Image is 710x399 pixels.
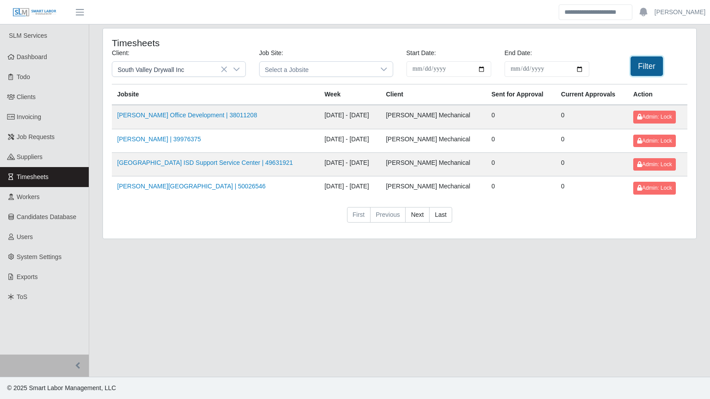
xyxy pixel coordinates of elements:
span: Job Requests [17,133,55,140]
a: [GEOGRAPHIC_DATA] ISD Support Service Center | 49631921 [117,159,293,166]
td: 0 [556,176,628,200]
td: [DATE] - [DATE] [319,105,381,129]
span: South Valley Drywall Inc [112,62,228,76]
th: Client [381,84,486,105]
label: End Date: [505,48,532,58]
span: Candidates Database [17,213,77,220]
span: Suppliers [17,153,43,160]
span: Admin: Lock [637,114,672,120]
span: © 2025 Smart Labor Management, LLC [7,384,116,391]
span: Timesheets [17,173,49,180]
td: 0 [556,129,628,152]
th: Sent for Approval [486,84,556,105]
img: SLM Logo [12,8,57,17]
td: [PERSON_NAME] Mechanical [381,176,486,200]
button: Filter [631,56,663,76]
span: ToS [17,293,28,300]
span: Admin: Lock [637,138,672,144]
label: Job Site: [259,48,283,58]
span: Users [17,233,33,240]
span: Admin: Lock [637,161,672,168]
th: Jobsite [112,84,319,105]
td: 0 [556,105,628,129]
label: Client: [112,48,130,58]
td: 0 [486,152,556,176]
td: 0 [486,129,556,152]
span: SLM Services [9,32,47,39]
td: [PERSON_NAME] Mechanical [381,105,486,129]
td: [PERSON_NAME] Mechanical [381,152,486,176]
a: [PERSON_NAME][GEOGRAPHIC_DATA] | 50026546 [117,183,266,190]
th: Week [319,84,381,105]
td: [DATE] - [DATE] [319,152,381,176]
span: Clients [17,93,36,100]
a: [PERSON_NAME] [655,8,706,17]
td: [DATE] - [DATE] [319,176,381,200]
th: Action [628,84,687,105]
span: Workers [17,193,40,200]
td: 0 [556,152,628,176]
span: Todo [17,73,30,80]
button: Admin: Lock [633,135,676,147]
td: [PERSON_NAME] Mechanical [381,129,486,152]
td: 0 [486,105,556,129]
span: Admin: Lock [637,185,672,191]
a: Next [405,207,430,223]
td: 0 [486,176,556,200]
span: Exports [17,273,38,280]
span: Dashboard [17,53,47,60]
label: Start Date: [406,48,436,58]
a: [PERSON_NAME] Office Development | 38011208 [117,112,257,119]
td: [DATE] - [DATE] [319,129,381,152]
button: Admin: Lock [633,182,676,194]
span: Select a Jobsite [260,62,375,76]
span: System Settings [17,253,62,260]
span: Invoicing [17,113,41,120]
button: Admin: Lock [633,158,676,171]
a: [PERSON_NAME] | 39976375 [117,136,201,143]
button: Admin: Lock [633,111,676,123]
th: Current Approvals [556,84,628,105]
a: Last [429,207,452,223]
h4: Timesheets [112,37,344,48]
input: Search [559,4,632,20]
nav: pagination [112,207,687,230]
